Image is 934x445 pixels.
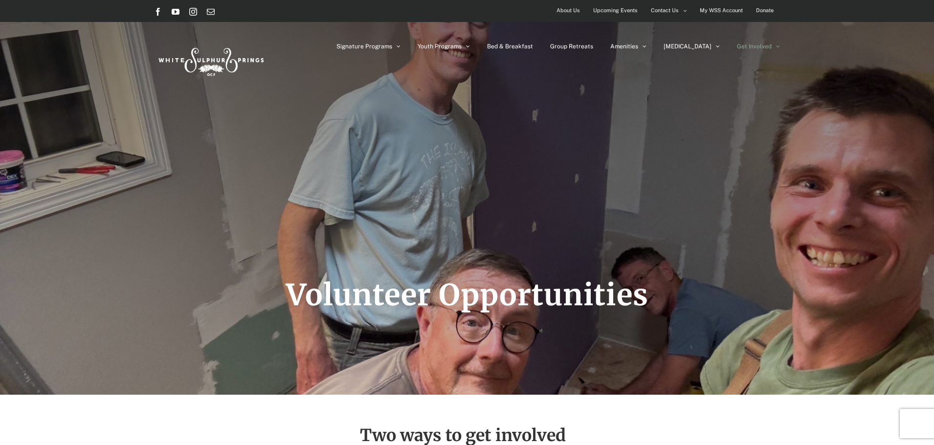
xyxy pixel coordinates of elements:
[593,3,638,18] span: Upcoming Events
[610,43,638,49] span: Amenities
[189,8,197,16] a: Instagram
[418,43,462,49] span: Youth Programs
[487,43,533,49] span: Bed & Breakfast
[737,22,780,71] a: Get Involved
[418,22,470,71] a: Youth Programs
[664,22,720,71] a: [MEDICAL_DATA]
[700,3,743,18] span: My WSS Account
[286,276,648,313] span: Volunteer Opportunities
[550,22,593,71] a: Group Retreats
[737,43,772,49] span: Get Involved
[550,43,593,49] span: Group Retreats
[154,37,267,83] img: White Sulphur Springs Logo
[664,43,712,49] span: [MEDICAL_DATA]
[336,43,392,49] span: Signature Programs
[556,3,580,18] span: About Us
[651,3,679,18] span: Contact Us
[756,3,774,18] span: Donate
[207,8,215,16] a: Email
[336,22,400,71] a: Signature Programs
[487,22,533,71] a: Bed & Breakfast
[154,8,162,16] a: Facebook
[610,22,646,71] a: Amenities
[154,426,772,444] h2: Two ways to get involved
[172,8,179,16] a: YouTube
[336,22,780,71] nav: Main Menu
